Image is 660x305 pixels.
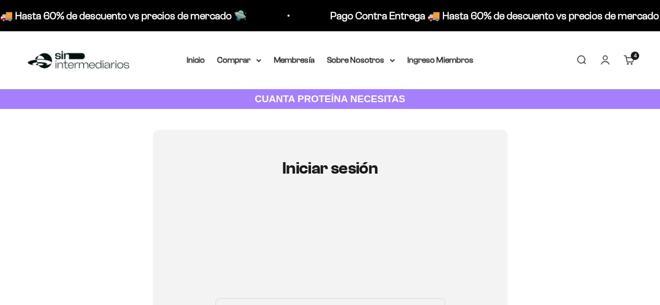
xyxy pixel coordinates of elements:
summary: Comprar [218,53,261,67]
iframe: Social Login Buttons [215,208,445,286]
h1: Iniciar sesión [215,159,445,177]
a: Ingreso Miembros [407,55,474,64]
p: Pago Contra Entrega 🚚 Hasta 60% de descuento vs precios de mercado 🛸 [275,7,619,24]
a: Inicio [187,55,205,64]
span: 4 [634,53,637,58]
a: Membresía [274,55,315,64]
summary: Sobre Nosotros [327,53,395,67]
strong: CUANTA PROTEÍNA NECESITAS [255,93,405,104]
